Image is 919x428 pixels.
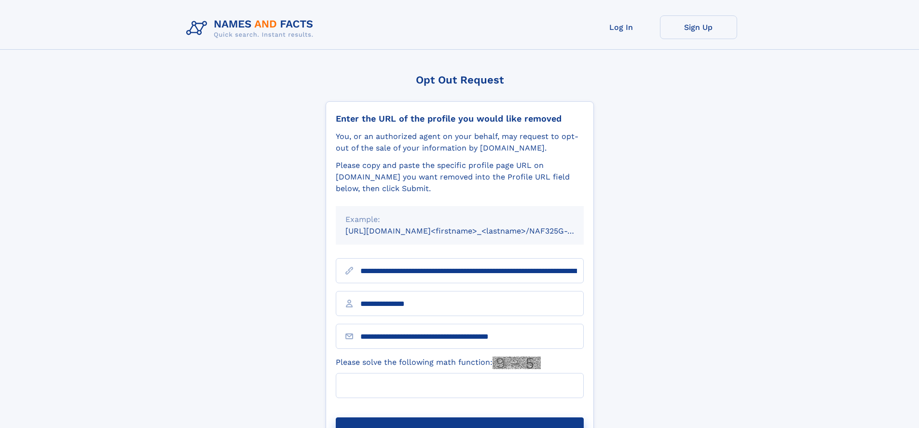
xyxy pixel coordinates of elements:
[660,15,737,39] a: Sign Up
[345,214,574,225] div: Example:
[336,357,541,369] label: Please solve the following math function:
[336,131,584,154] div: You, or an authorized agent on your behalf, may request to opt-out of the sale of your informatio...
[336,160,584,194] div: Please copy and paste the specific profile page URL on [DOMAIN_NAME] you want removed into the Pr...
[336,113,584,124] div: Enter the URL of the profile you would like removed
[326,74,594,86] div: Opt Out Request
[583,15,660,39] a: Log In
[345,226,602,235] small: [URL][DOMAIN_NAME]<firstname>_<lastname>/NAF325G-xxxxxxxx
[182,15,321,41] img: Logo Names and Facts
